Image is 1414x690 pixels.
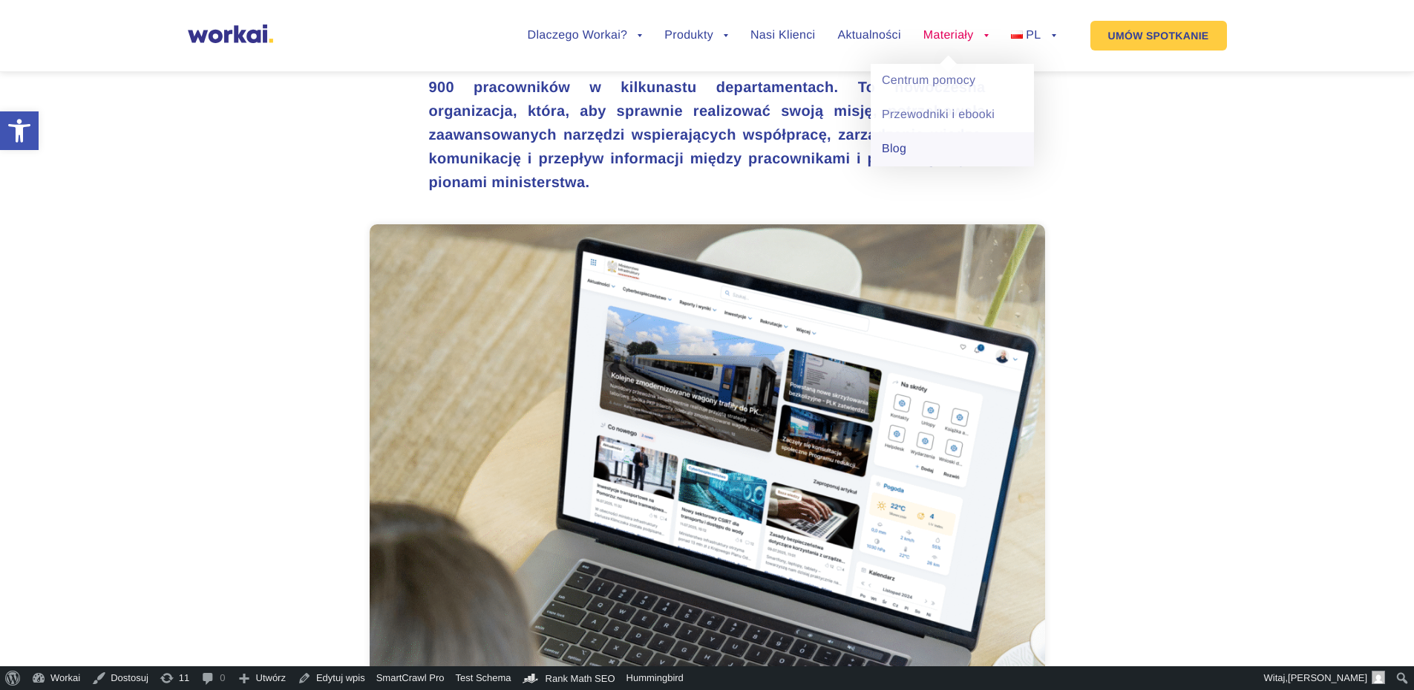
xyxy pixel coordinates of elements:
[179,666,189,690] span: 11
[371,666,451,690] a: SmartCrawl Pro
[1026,29,1041,42] span: PL
[450,666,517,690] a: Test Schema
[621,666,690,690] a: Hummingbird
[220,666,225,690] span: 0
[871,132,1034,166] a: Blog
[664,30,728,42] a: Produkty
[923,30,989,42] a: Materiały
[517,666,621,690] a: Kokpit Rank Math
[1090,21,1227,51] a: UMÓW SPOTKANIE
[256,666,286,690] span: Utwórz
[1011,30,1056,42] a: PL
[871,98,1034,132] a: Przewodniki i ebooki
[837,30,900,42] a: Aktualności
[1288,672,1367,683] span: [PERSON_NAME]
[26,666,86,690] a: Workai
[546,673,615,684] span: Rank Math SEO
[86,666,154,690] a: Dostosuj
[292,666,371,690] a: Edytuj wpis
[1259,666,1391,690] a: Witaj,
[528,30,643,42] a: Dlaczego Workai?
[370,224,1045,674] img: Case study: Ministerstwo Infrastruktury usprawnia przepływ informacji
[750,30,815,42] a: Nasi Klienci
[871,64,1034,98] a: Centrum pomocy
